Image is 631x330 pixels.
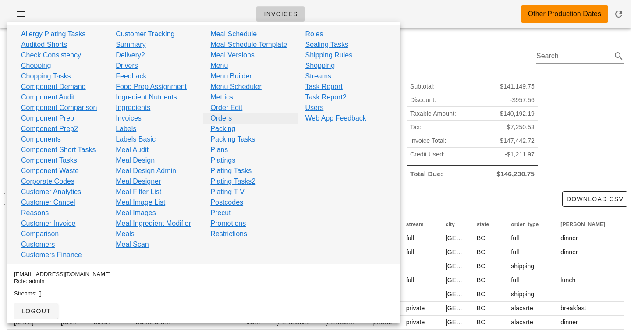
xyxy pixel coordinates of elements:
[477,305,486,312] span: BC
[553,217,620,231] th: tod: Not sorted. Activate to sort ascending.
[562,191,627,207] button: Download CSV
[446,263,510,270] span: [GEOGRAPHIC_DATA]
[116,187,161,197] a: Meal Filter List
[210,197,243,208] a: Postcodes
[210,82,262,92] a: Menu Scheduler
[406,277,414,284] span: full
[21,250,82,260] a: Customers Finance
[210,155,235,166] a: Platings
[560,305,586,312] span: breakfast
[446,277,510,284] span: [GEOGRAPHIC_DATA]
[210,92,233,103] a: Metrics
[210,113,232,124] a: Orders
[500,136,535,145] span: $147,442.72
[566,195,624,202] span: Download CSV
[511,248,519,255] span: full
[14,303,58,319] button: logout
[446,248,510,255] span: [GEOGRAPHIC_DATA]
[560,277,575,284] span: lunch
[21,155,77,166] a: Component Tasks
[21,197,102,218] a: Customer Cancel Reasons
[210,229,247,239] a: Restrictions
[528,9,601,19] div: Other Production Dates
[21,145,96,155] a: Component Short Tasks
[116,71,146,82] a: Feedback
[477,234,486,241] span: BC
[210,176,255,187] a: Plating Tasks2
[511,277,519,284] span: full
[263,11,298,18] span: Invoices
[116,176,161,187] a: Meal Designer
[410,169,443,179] span: Total Due:
[560,319,578,326] span: dinner
[21,103,97,113] a: Component Comparison
[116,60,138,71] a: Drivers
[305,113,366,124] a: Web App Feedback
[477,291,486,298] span: BC
[305,71,332,82] a: Streams
[406,234,414,241] span: full
[116,113,142,124] a: Invoices
[4,193,60,205] button: Add Filter
[305,50,353,60] a: Shipping Rules
[305,60,335,71] a: Shopping
[21,134,61,145] a: Components
[210,145,228,155] a: Plans
[511,291,534,298] span: shipping
[210,39,287,50] a: Meal Schedule Template
[477,263,486,270] span: BC
[116,208,156,218] a: Meal Images
[504,217,553,231] th: order_type: Not sorted. Activate to sort ascending.
[470,217,504,231] th: state: Not sorted. Activate to sort ascending.
[507,122,535,132] span: $7,250.53
[21,82,86,92] a: Component Demand
[511,263,534,270] span: shipping
[446,234,510,241] span: [GEOGRAPHIC_DATA]
[410,122,422,132] span: Tax:
[399,217,439,231] th: stream: Not sorted. Activate to sort ascending.
[116,92,177,103] a: Ingredient Nutrients
[410,82,435,91] span: Subtotal:
[560,221,605,227] span: [PERSON_NAME]
[14,271,393,278] div: [EMAIL_ADDRESS][DOMAIN_NAME]
[116,103,150,113] a: Ingredients
[511,221,539,227] span: order_type
[14,290,393,297] div: Streams: []
[21,60,51,71] a: Chopping
[210,166,252,176] a: Plating Tasks
[305,82,343,92] a: Task Report
[256,6,305,22] a: Invoices
[21,124,78,134] a: Component Prep2
[116,134,156,145] a: Labels Basic
[446,221,455,227] span: city
[21,308,51,315] span: logout
[446,319,510,326] span: [GEOGRAPHIC_DATA]
[511,234,519,241] span: full
[21,71,71,82] a: Chopping Tasks
[21,39,67,50] a: Audited Shorts
[406,319,425,326] span: private
[21,187,81,197] a: Customer Analytics
[477,319,486,326] span: BC
[305,103,324,113] a: Users
[210,29,257,39] a: Meal Schedule
[406,221,424,227] span: stream
[500,109,535,118] span: $140,192.19
[116,145,149,155] a: Meal Audit
[21,29,85,39] a: Allergy Plating Tasks
[446,291,510,298] span: [GEOGRAPHIC_DATA]
[210,50,255,60] a: Meal Versions
[500,82,535,91] span: $141,149.75
[446,305,510,312] span: [GEOGRAPHIC_DATA]
[305,29,323,39] a: Roles
[511,305,533,312] span: alacarte
[21,176,74,187] a: Corporate Codes
[406,305,425,312] span: private
[116,50,145,60] a: Delivery2
[496,169,535,179] span: $146,230.75
[406,248,414,255] span: full
[210,60,228,71] a: Menu
[560,248,578,255] span: dinner
[21,218,102,239] a: Customer Invoice Comparison
[560,234,578,241] span: dinner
